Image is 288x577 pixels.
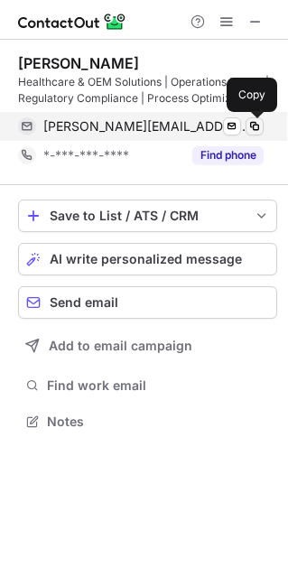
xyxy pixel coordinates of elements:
[43,118,250,135] span: [PERSON_NAME][EMAIL_ADDRESS][DOMAIN_NAME]
[18,243,277,275] button: AI write personalized message
[18,11,126,33] img: ContactOut v5.3.10
[47,414,270,430] span: Notes
[18,54,139,72] div: [PERSON_NAME]
[49,339,192,353] span: Add to email campaign
[18,286,277,319] button: Send email
[192,146,264,164] button: Reveal Button
[18,409,277,434] button: Notes
[50,252,242,266] span: AI write personalized message
[47,377,270,394] span: Find work email
[50,209,246,223] div: Save to List / ATS / CRM
[50,295,118,310] span: Send email
[18,330,277,362] button: Add to email campaign
[18,200,277,232] button: save-profile-one-click
[18,373,277,398] button: Find work email
[18,74,277,107] div: Healthcare & OEM Solutions | Operations Expert | Regulatory Compliance | Process Optimization | C...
